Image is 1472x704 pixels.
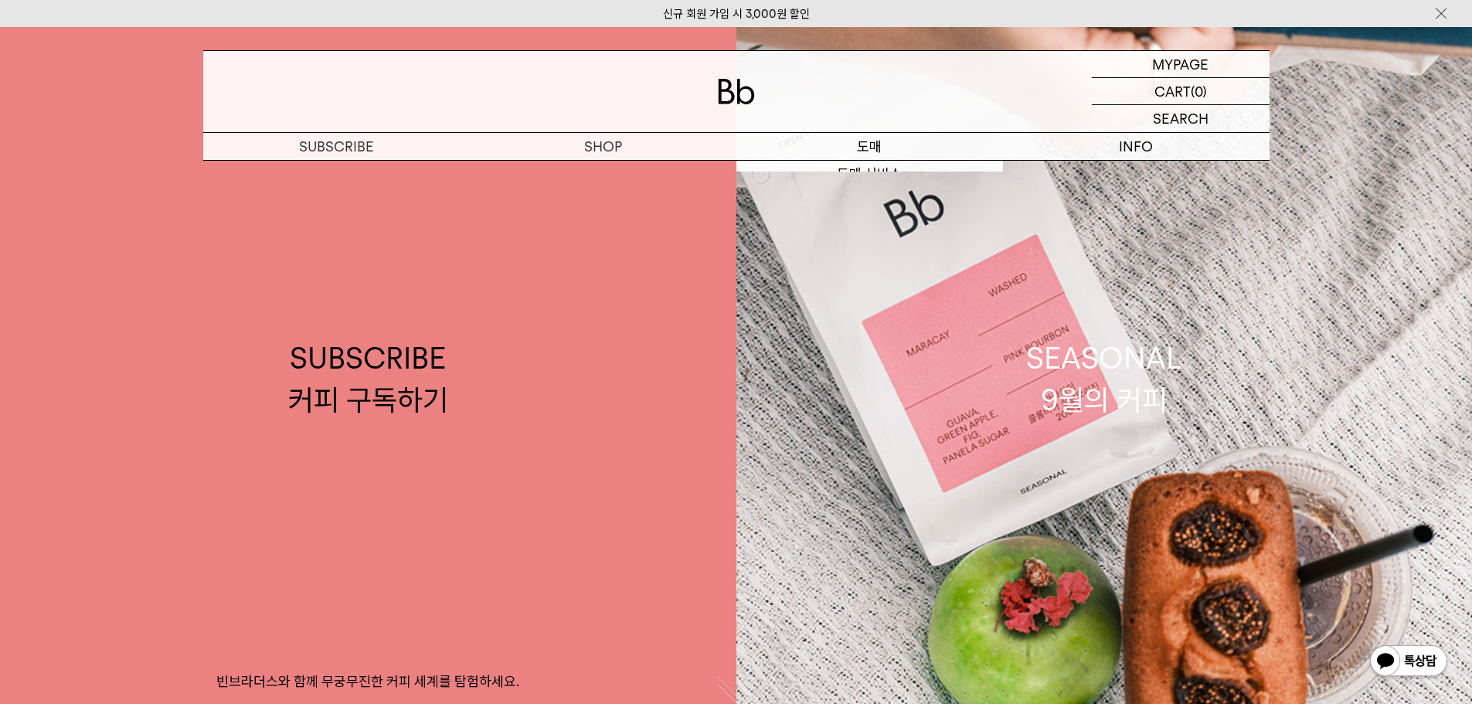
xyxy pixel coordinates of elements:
[1154,78,1191,104] p: CART
[1191,78,1207,104] p: (0)
[736,161,1003,187] a: 도매 서비스
[203,133,470,160] a: SUBSCRIBE
[288,338,448,420] div: SUBSCRIBE 커피 구독하기
[1368,644,1449,681] img: 카카오톡 채널 1:1 채팅 버튼
[1092,78,1270,105] a: CART (0)
[1003,133,1270,160] p: INFO
[663,7,810,21] a: 신규 회원 가입 시 3,000원 할인
[718,79,755,104] img: 로고
[1153,105,1209,132] p: SEARCH
[470,133,736,160] a: SHOP
[1026,338,1182,420] div: SEASONAL 9월의 커피
[736,133,1003,160] p: 도매
[1092,51,1270,78] a: MYPAGE
[1152,51,1209,77] p: MYPAGE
